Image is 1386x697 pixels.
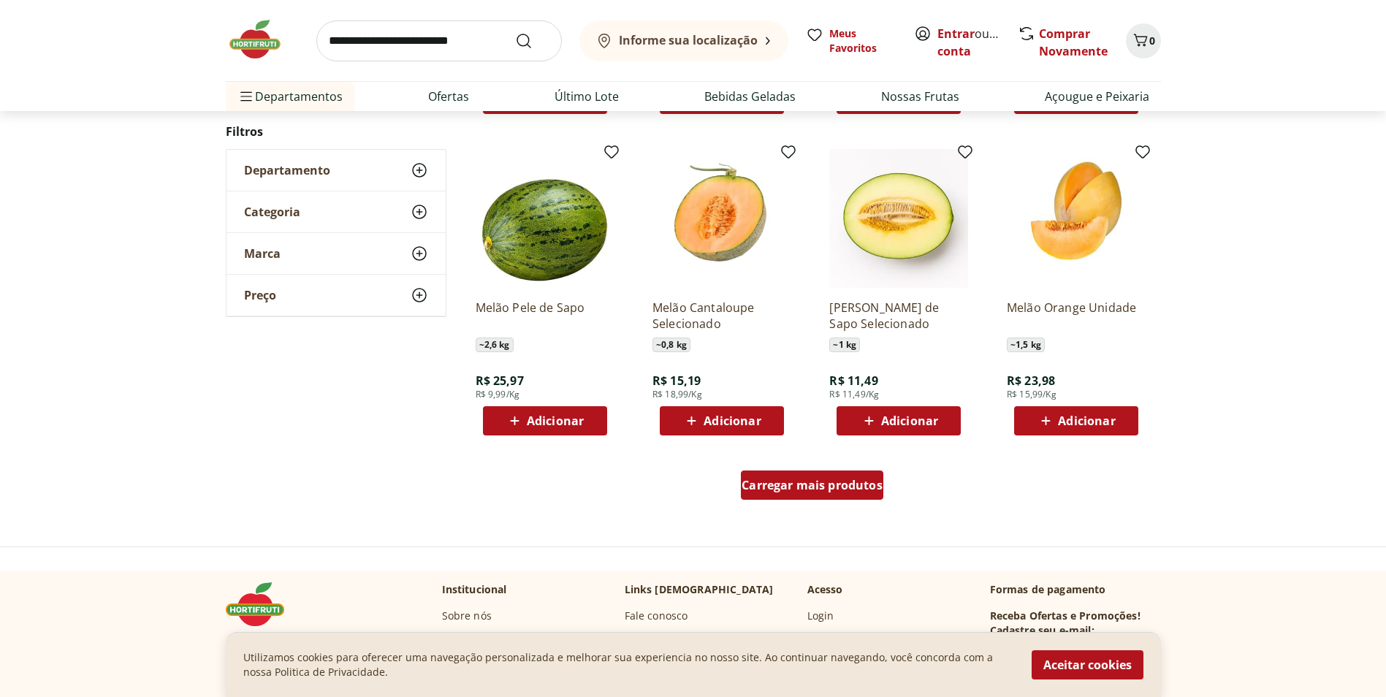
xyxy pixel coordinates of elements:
span: Marca [244,246,281,261]
img: Melão Pele de Sapo Selecionado [829,149,968,288]
button: Informe sua localização [579,20,788,61]
button: Adicionar [837,406,961,435]
a: Melão Cantaloupe Selecionado [652,300,791,332]
input: search [316,20,562,61]
h3: Cadastre seu e-mail: [990,623,1094,638]
a: Melão Pele de Sapo [476,300,614,332]
button: Categoria [226,191,446,232]
span: R$ 18,99/Kg [652,389,702,400]
button: Carrinho [1126,23,1161,58]
img: Hortifruti [226,18,299,61]
button: Menu [237,79,255,114]
h3: Receba Ofertas e Promoções! [990,609,1141,623]
a: Criar conta [937,26,1018,59]
button: Aceitar cookies [1032,650,1143,679]
span: Adicionar [527,415,584,427]
button: Preço [226,275,446,316]
b: Informe sua localização [619,32,758,48]
a: Login [807,609,834,623]
span: ~ 1,5 kg [1007,338,1045,352]
p: Institucional [442,582,507,597]
a: Nossas Frutas [881,88,959,105]
span: Carregar mais produtos [742,479,883,491]
span: Departamento [244,163,330,178]
img: Melão Pele de Sapo [476,149,614,288]
span: R$ 15,99/Kg [1007,389,1056,400]
p: Formas de pagamento [990,582,1161,597]
button: Marca [226,233,446,274]
a: Último Lote [555,88,619,105]
button: Adicionar [483,406,607,435]
span: Meus Favoritos [829,26,896,56]
button: Adicionar [1014,406,1138,435]
span: R$ 9,99/Kg [476,389,520,400]
span: Categoria [244,205,300,219]
img: Hortifruti [226,582,299,626]
a: Carregar mais produtos [741,471,883,506]
span: Preço [244,288,276,302]
span: ~ 2,6 kg [476,338,514,352]
span: ~ 0,8 kg [652,338,690,352]
a: Açougue e Peixaria [1045,88,1149,105]
p: Acesso [807,582,843,597]
a: [PERSON_NAME] de Sapo Selecionado [829,300,968,332]
button: Adicionar [660,406,784,435]
span: Adicionar [881,415,938,427]
a: Comprar Novamente [1039,26,1108,59]
span: 0 [1149,34,1155,47]
span: R$ 25,97 [476,373,524,389]
img: Melão Orange Unidade [1007,149,1146,288]
img: Melão Cantaloupe Selecionado [652,149,791,288]
a: Ofertas [428,88,469,105]
a: Entrar [937,26,975,42]
a: Sobre nós [442,609,492,623]
span: ou [937,25,1002,60]
p: Utilizamos cookies para oferecer uma navegação personalizada e melhorar sua experiencia no nosso ... [243,650,1014,679]
a: Bebidas Geladas [704,88,796,105]
button: Departamento [226,150,446,191]
a: Meus Favoritos [806,26,896,56]
span: R$ 15,19 [652,373,701,389]
span: R$ 11,49 [829,373,877,389]
h2: Filtros [226,117,446,146]
span: ~ 1 kg [829,338,860,352]
span: R$ 23,98 [1007,373,1055,389]
button: Submit Search [515,32,550,50]
span: R$ 11,49/Kg [829,389,879,400]
a: Melão Orange Unidade [1007,300,1146,332]
span: Departamentos [237,79,343,114]
p: Links [DEMOGRAPHIC_DATA] [625,582,774,597]
span: Adicionar [704,415,761,427]
span: Adicionar [1058,415,1115,427]
a: Fale conosco [625,609,688,623]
